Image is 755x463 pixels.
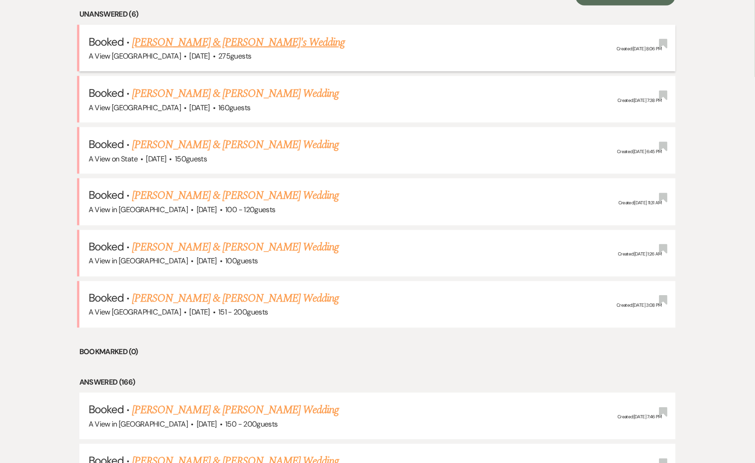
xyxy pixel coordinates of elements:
span: 151 - 200 guests [218,308,268,317]
span: A View in [GEOGRAPHIC_DATA] [89,256,188,266]
span: 275 guests [218,51,251,61]
a: [PERSON_NAME] & [PERSON_NAME] Wedding [132,137,339,153]
span: A View [GEOGRAPHIC_DATA] [89,51,181,61]
a: [PERSON_NAME] & [PERSON_NAME] Wedding [132,291,339,307]
a: [PERSON_NAME] & [PERSON_NAME] Wedding [132,85,339,102]
span: A View [GEOGRAPHIC_DATA] [89,308,181,317]
span: Created: [DATE] 11:31 AM [618,200,662,206]
span: Booked [89,403,124,417]
span: Booked [89,35,124,49]
span: Created: [DATE] 6:45 PM [617,148,662,154]
span: [DATE] [190,103,210,113]
span: Created: [DATE] 3:08 PM [617,303,662,309]
span: Created: [DATE] 1:26 AM [618,251,662,257]
span: Booked [89,137,124,151]
span: 150 - 200 guests [225,420,277,429]
span: [DATE] [197,420,217,429]
span: [DATE] [190,308,210,317]
span: 150 guests [175,154,207,164]
span: Created: [DATE] 7:46 PM [617,414,662,420]
span: A View on State [89,154,138,164]
span: Booked [89,291,124,305]
span: A View in [GEOGRAPHIC_DATA] [89,420,188,429]
li: Answered (166) [79,377,676,389]
span: Booked [89,240,124,254]
span: 100 - 120 guests [225,205,275,215]
a: [PERSON_NAME] & [PERSON_NAME] Wedding [132,239,339,256]
li: Unanswered (6) [79,8,676,20]
span: [DATE] [197,256,217,266]
span: Created: [DATE] 7:38 PM [617,97,662,103]
span: 160 guests [218,103,250,113]
span: Created: [DATE] 8:06 PM [617,46,662,52]
span: [DATE] [146,154,166,164]
span: 100 guests [225,256,258,266]
span: [DATE] [190,51,210,61]
span: A View [GEOGRAPHIC_DATA] [89,103,181,113]
span: Booked [89,188,124,202]
span: A View in [GEOGRAPHIC_DATA] [89,205,188,215]
span: [DATE] [197,205,217,215]
a: [PERSON_NAME] & [PERSON_NAME] Wedding [132,402,339,419]
a: [PERSON_NAME] & [PERSON_NAME] Wedding [132,188,339,204]
li: Bookmarked (0) [79,346,676,358]
a: [PERSON_NAME] & [PERSON_NAME]'s Wedding [132,34,345,51]
span: Booked [89,86,124,100]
